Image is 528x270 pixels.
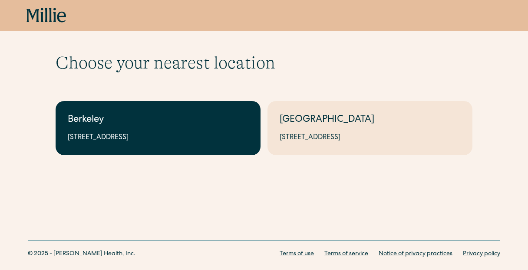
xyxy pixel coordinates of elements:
div: [GEOGRAPHIC_DATA] [280,113,460,127]
a: [GEOGRAPHIC_DATA][STREET_ADDRESS] [267,101,472,155]
div: [STREET_ADDRESS] [280,133,460,143]
a: Notice of privacy practices [379,250,452,259]
a: Berkeley[STREET_ADDRESS] [56,101,261,155]
a: Privacy policy [463,250,500,259]
div: [STREET_ADDRESS] [68,133,248,143]
div: © 2025 - [PERSON_NAME] Health, Inc. [28,250,135,259]
h1: Choose your nearest location [56,52,472,73]
a: Terms of use [280,250,314,259]
a: Terms of service [324,250,368,259]
div: Berkeley [68,113,248,127]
